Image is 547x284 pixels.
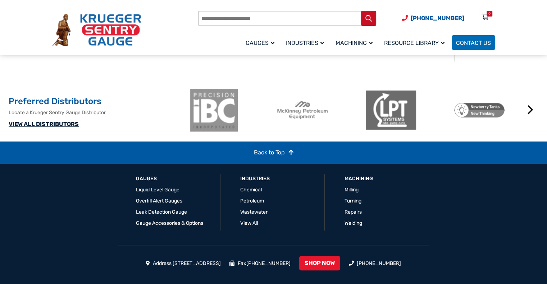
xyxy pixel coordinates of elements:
a: Gauges [241,34,282,51]
a: GAUGES [136,175,157,182]
span: Industries [286,39,324,46]
span: Machining [336,39,373,46]
a: Petroleum [240,198,264,204]
img: ibc-logo [189,89,239,132]
span: Contact Us [456,39,491,46]
img: McKinney Petroleum Equipment [277,89,328,132]
a: Wastewater [240,209,268,215]
a: SHOP NOW [299,256,340,270]
a: Turning [345,198,361,204]
p: Locate a Krueger Sentry Gauge Distributor [9,109,185,116]
button: 1 of 2 [347,136,355,143]
a: Contact Us [452,35,495,50]
a: [PHONE_NUMBER] [357,260,401,266]
div: 0 [488,11,491,17]
a: Milling [345,187,359,193]
button: 3 of 2 [369,136,376,143]
span: Gauges [246,39,274,46]
span: Resource Library [384,39,445,46]
button: Next [523,103,538,117]
a: Machining [331,34,380,51]
a: Leak Detection Gauge [136,209,187,215]
a: Gauge Accessories & Options [136,220,203,226]
img: LPT [366,89,416,132]
a: Welding [345,220,362,226]
img: Newberry Tanks [454,89,505,132]
a: Industries [240,175,270,182]
a: Machining [345,175,373,182]
a: Overfill Alert Gauges [136,198,182,204]
h2: Preferred Distributors [9,96,185,107]
a: Phone Number (920) 434-8860 [402,14,464,23]
a: Resource Library [380,34,452,51]
a: Industries [282,34,331,51]
img: Krueger Sentry Gauge [52,14,141,47]
button: 2 of 2 [358,136,365,143]
a: VIEW ALL DISTRIBUTORS [9,121,79,127]
li: Address [STREET_ADDRESS] [146,260,221,267]
a: Repairs [345,209,362,215]
li: Fax [229,260,291,267]
a: Chemical [240,187,262,193]
a: Liquid Level Gauge [136,187,179,193]
a: View All [240,220,258,226]
span: [PHONE_NUMBER] [411,15,464,22]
